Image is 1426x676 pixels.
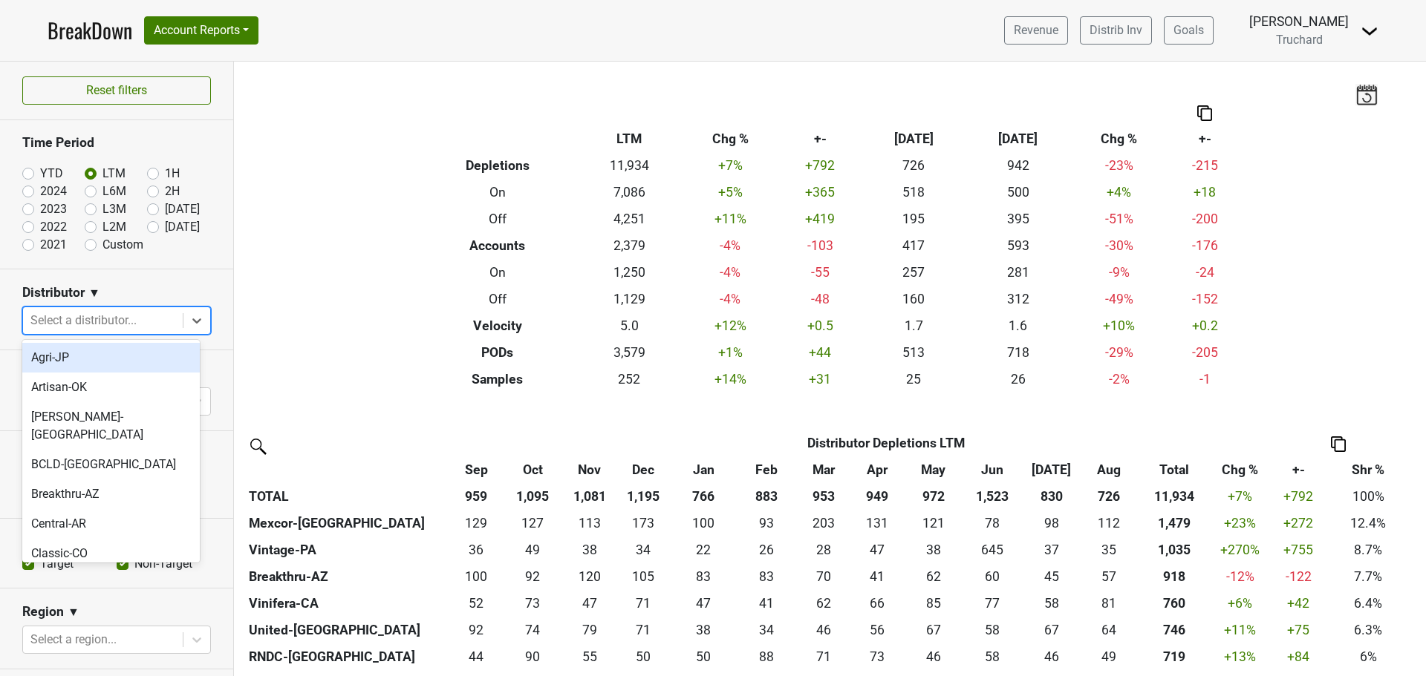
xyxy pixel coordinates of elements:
div: 36 [453,540,499,559]
td: 7,086 [577,179,681,206]
td: +270 % [1212,536,1269,563]
td: +12 % [681,312,778,339]
td: +792 [779,152,862,179]
div: 93 [740,513,792,533]
h3: Region [22,604,64,620]
th: Accounts [418,232,577,259]
td: 121.1 [904,510,963,536]
label: 2021 [40,236,67,254]
td: +44 [779,339,862,366]
th: Distributor Depletions LTM [503,430,1268,456]
th: Samples [418,366,577,393]
div: 74 [507,620,559,640]
label: YTD [40,165,63,183]
div: 1,035 [1140,540,1208,559]
td: 78.75 [562,617,616,643]
div: +755 [1272,540,1325,559]
div: 173 [620,513,666,533]
td: 25.67 [737,536,796,563]
td: 41.329 [851,563,904,590]
span: ▼ [68,603,79,621]
td: 593 [966,232,1070,259]
div: 92 [453,620,499,640]
span: +7% [1228,489,1252,504]
td: +5 % [681,179,778,206]
th: Chg % [1070,125,1168,152]
td: 645 [963,536,1022,563]
td: 78.49 [963,510,1022,536]
td: +18 [1168,179,1242,206]
div: 62 [907,567,959,586]
td: 160 [862,286,966,312]
label: L2M [102,218,126,236]
th: +- [1168,125,1242,152]
div: 22 [674,540,733,559]
th: Vinifera-CA [245,590,449,617]
td: 58.08 [963,617,1022,643]
td: 518 [862,179,966,206]
th: Jul: activate to sort column ascending [1022,456,1081,483]
th: Shr %: activate to sort column ascending [1329,456,1408,483]
td: 111.76 [1081,510,1136,536]
th: Nov: activate to sort column ascending [562,456,616,483]
td: 1,250 [577,259,681,286]
td: 82.502 [670,563,737,590]
div: +272 [1272,513,1325,533]
div: Agri-JP [22,343,200,373]
td: -176 [1168,232,1242,259]
div: 1,479 [1140,513,1208,533]
a: Goals [1164,16,1214,45]
td: -1 [1168,366,1242,393]
div: +42 [1272,594,1325,613]
div: 47 [855,540,900,559]
td: 281 [966,259,1070,286]
td: 3,579 [577,339,681,366]
td: 92.62 [737,510,796,536]
div: 78 [966,513,1018,533]
td: 41.417 [737,590,796,617]
th: Aug: activate to sort column ascending [1081,456,1136,483]
td: 97.99 [1022,510,1081,536]
label: 1H [165,165,180,183]
td: 119.583 [562,563,616,590]
div: 26 [740,540,792,559]
td: 62 [796,590,851,617]
td: 131.42 [851,510,904,536]
td: 26 [966,366,1070,393]
td: +0.2 [1168,312,1242,339]
div: 38 [566,540,613,559]
div: 70 [799,567,847,586]
th: Velocity [418,312,577,339]
th: Dec: activate to sort column ascending [616,456,670,483]
th: United-[GEOGRAPHIC_DATA] [245,617,449,643]
td: -12 % [1212,563,1269,590]
th: [DATE] [966,125,1070,152]
th: Mexcor-[GEOGRAPHIC_DATA] [245,510,449,536]
a: Revenue [1004,16,1068,45]
div: 37 [1026,540,1078,559]
td: 69.999 [796,563,851,590]
img: filter [245,433,269,457]
th: Total: activate to sort column ascending [1136,456,1212,483]
div: 60 [966,567,1018,586]
th: On [418,179,577,206]
div: BCLD-[GEOGRAPHIC_DATA] [22,450,200,479]
div: 41 [740,594,792,613]
div: 47 [674,594,733,613]
label: Non-Target [134,555,192,573]
td: -2 % [1070,366,1168,393]
td: 60.419 [963,563,1022,590]
th: PODs [418,339,577,366]
th: 883 [737,483,796,510]
th: 1,095 [503,483,562,510]
label: 2024 [40,183,67,200]
div: 34 [740,620,792,640]
td: 28.24 [796,536,851,563]
div: 73 [507,594,559,613]
div: 120 [566,567,613,586]
img: Copy to clipboard [1331,436,1346,452]
th: Breakthru-AZ [245,563,449,590]
th: Apr: activate to sort column ascending [851,456,904,483]
div: 121 [907,513,959,533]
td: 58.083 [1022,590,1081,617]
